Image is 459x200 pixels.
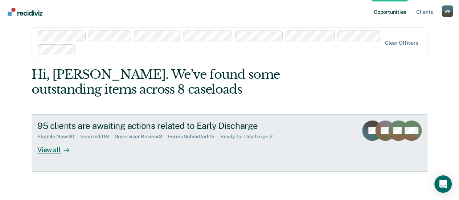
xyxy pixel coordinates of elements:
div: Snoozed : 118 [80,134,115,140]
div: W R [442,5,453,17]
button: Profile dropdown button [442,5,453,17]
div: Ready for Discharge : 2 [220,134,278,140]
div: View all [37,140,78,154]
div: Forms Submitted : 15 [168,134,220,140]
div: Clear officers [385,40,418,46]
a: 95 clients are awaiting actions related to Early DischargeEligible Now:90Snoozed:118Supervisor Re... [32,114,427,172]
div: Open Intercom Messenger [434,175,452,193]
div: Supervisor Review : 3 [115,134,168,140]
img: Recidiviz [8,8,42,16]
div: 95 clients are awaiting actions related to Early Discharge [37,121,292,131]
div: Hi, [PERSON_NAME]. We’ve found some outstanding items across 8 caseloads [32,67,348,97]
div: Eligible Now : 90 [37,134,80,140]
